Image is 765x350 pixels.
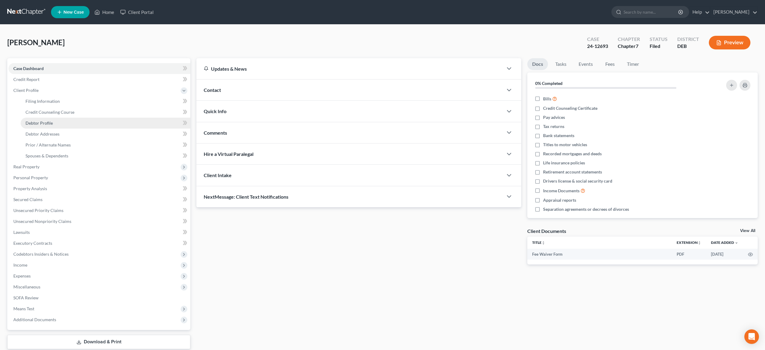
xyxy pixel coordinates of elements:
[25,153,68,158] span: Spouses & Dependents
[25,120,53,126] span: Debtor Profile
[8,238,190,249] a: Executory Contracts
[543,123,564,130] span: Tax returns
[543,96,551,102] span: Bills
[25,109,74,115] span: Credit Counseling Course
[13,66,44,71] span: Case Dashboard
[527,58,548,70] a: Docs
[21,140,190,150] a: Prior / Alternate Names
[677,36,699,43] div: District
[543,160,585,166] span: Life insurance policies
[21,118,190,129] a: Debtor Profile
[13,175,48,180] span: Personal Property
[735,241,738,245] i: expand_more
[710,7,757,18] a: [PERSON_NAME]
[13,306,34,311] span: Means Test
[13,241,52,246] span: Executory Contracts
[543,169,602,175] span: Retirement account statements
[8,205,190,216] a: Unsecured Priority Claims
[7,335,190,349] a: Download & Print
[25,131,59,136] span: Debtor Addresses
[618,36,640,43] div: Chapter
[698,241,701,245] i: unfold_more
[13,251,69,257] span: Codebtors Insiders & Notices
[550,58,571,70] a: Tasks
[8,227,190,238] a: Lawsuits
[622,58,644,70] a: Timer
[21,129,190,140] a: Debtor Addresses
[709,36,750,49] button: Preview
[711,240,738,245] a: Date Added expand_more
[677,240,701,245] a: Extensionunfold_more
[21,96,190,107] a: Filing Information
[204,108,226,114] span: Quick Info
[600,58,620,70] a: Fees
[618,43,640,50] div: Chapter
[587,36,608,43] div: Case
[21,150,190,161] a: Spouses & Dependents
[204,130,227,136] span: Comments
[8,183,190,194] a: Property Analysis
[672,249,706,260] td: PDF
[8,74,190,85] a: Credit Report
[13,295,39,300] span: SOFA Review
[13,88,39,93] span: Client Profile
[543,151,602,157] span: Recorded mortgages and deeds
[7,38,65,47] span: [PERSON_NAME]
[587,43,608,50] div: 24-12693
[117,7,157,18] a: Client Portal
[535,81,563,86] strong: 0% Completed
[25,99,60,104] span: Filing Information
[204,87,221,93] span: Contact
[542,241,545,245] i: unfold_more
[650,43,668,50] div: Filed
[204,66,496,72] div: Updates & News
[21,107,190,118] a: Credit Counseling Course
[13,273,31,278] span: Expenses
[13,219,71,224] span: Unsecured Nonpriority Claims
[706,249,743,260] td: [DATE]
[532,240,545,245] a: Titleunfold_more
[689,7,710,18] a: Help
[25,142,71,147] span: Prior / Alternate Names
[13,230,30,235] span: Lawsuits
[677,43,699,50] div: DEB
[204,151,253,157] span: Hire a Virtual Paralegal
[543,133,574,139] span: Bank statements
[63,10,84,15] span: New Case
[543,206,629,212] span: Separation agreements or decrees of divorces
[8,194,190,205] a: Secured Claims
[527,228,566,234] div: Client Documents
[13,208,63,213] span: Unsecured Priority Claims
[740,229,755,233] a: View All
[527,249,672,260] td: Fee Waiver Form
[624,6,679,18] input: Search by name...
[543,197,576,203] span: Appraisal reports
[204,172,232,178] span: Client Intake
[650,36,668,43] div: Status
[543,105,597,111] span: Credit Counseling Certificate
[13,186,47,191] span: Property Analysis
[13,262,27,268] span: Income
[543,114,565,120] span: Pay advices
[13,197,42,202] span: Secured Claims
[543,142,587,148] span: Titles to motor vehicles
[13,77,39,82] span: Credit Report
[204,194,288,200] span: NextMessage: Client Text Notifications
[8,292,190,303] a: SOFA Review
[543,188,580,194] span: Income Documents
[91,7,117,18] a: Home
[636,43,638,49] span: 7
[8,216,190,227] a: Unsecured Nonpriority Claims
[574,58,598,70] a: Events
[8,63,190,74] a: Case Dashboard
[543,178,612,184] span: Drivers license & social security card
[13,284,40,289] span: Miscellaneous
[13,317,56,322] span: Additional Documents
[13,164,39,169] span: Real Property
[744,329,759,344] div: Open Intercom Messenger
